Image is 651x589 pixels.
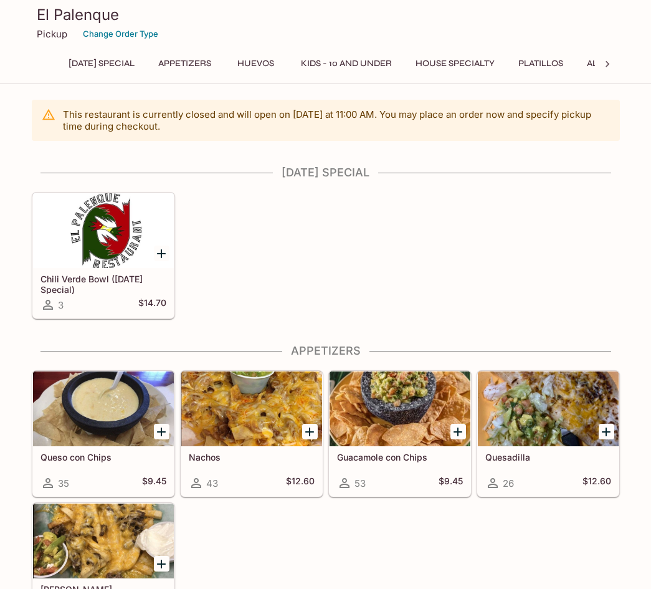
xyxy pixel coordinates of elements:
button: Change Order Type [77,24,164,44]
button: Appetizers [151,55,218,72]
h5: Queso con Chips [40,452,166,462]
div: Queso con Chips [33,371,174,446]
button: [DATE] Special [62,55,141,72]
div: Carne Asada Fries [33,504,174,578]
button: Add Carne Asada Fries [154,556,169,572]
h5: $12.60 [582,476,611,491]
div: Nachos [181,371,322,446]
h5: $14.70 [138,297,166,312]
h5: Nachos [189,452,315,462]
h5: $12.60 [286,476,315,491]
h5: $9.45 [439,476,463,491]
a: Nachos43$12.60 [181,371,323,497]
span: 35 [58,477,69,489]
h5: Chili Verde Bowl ([DATE] Special) [40,274,166,294]
p: Pickup [37,28,67,40]
div: Guacamole con Chips [330,371,470,446]
button: Add Queso con Chips [154,424,169,439]
button: Add Guacamole con Chips [450,424,466,439]
h4: [DATE] Special [32,166,620,180]
a: Quesadilla26$12.60 [477,371,619,497]
button: Add Quesadilla [599,424,614,439]
a: Guacamole con Chips53$9.45 [329,371,471,497]
h3: El Palenque [37,5,615,24]
button: Add Nachos [302,424,318,439]
span: 53 [354,477,366,489]
a: Chili Verde Bowl ([DATE] Special)3$14.70 [32,193,174,318]
span: 43 [206,477,218,489]
a: Queso con Chips35$9.45 [32,371,174,497]
span: 26 [503,477,514,489]
h5: Quesadilla [485,452,611,462]
h5: $9.45 [142,476,166,491]
h5: Guacamole con Chips [337,452,463,462]
h4: Appetizers [32,344,620,358]
button: House Specialty [409,55,501,72]
div: Chili Verde Bowl (Friday Special) [33,193,174,268]
span: 3 [58,299,64,311]
button: Kids - 10 and Under [294,55,399,72]
button: Add Chili Verde Bowl (Friday Special) [154,246,169,261]
button: Platillos [511,55,570,72]
div: Quesadilla [478,371,619,446]
button: Huevos [228,55,284,72]
p: This restaurant is currently closed and will open on [DATE] at 11:00 AM . You may place an order ... [63,108,610,132]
